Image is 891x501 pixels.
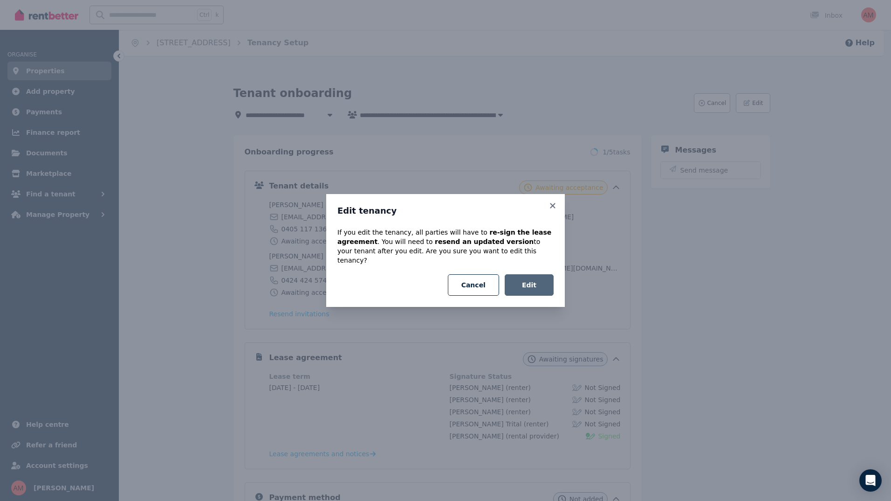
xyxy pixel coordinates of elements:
h3: Edit tenancy [337,205,554,216]
button: Cancel [448,274,499,296]
button: Edit [505,274,554,296]
div: Open Intercom Messenger [859,469,882,492]
b: resend an updated version [435,238,534,245]
p: If you edit the tenancy, all parties will have to . You will need to to your tenant after you edi... [337,228,554,265]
